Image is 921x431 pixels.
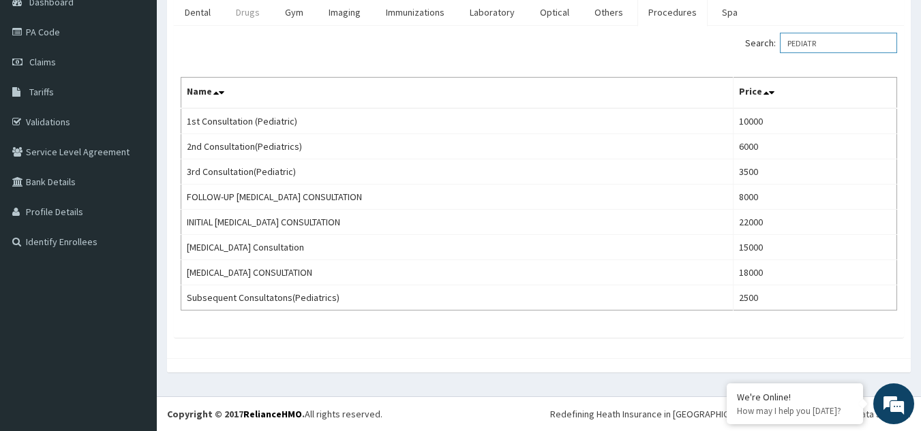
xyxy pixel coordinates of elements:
[734,260,897,285] td: 18000
[7,287,260,334] textarea: Type your message and hit 'Enter'
[737,391,853,403] div: We're Online!
[745,33,897,53] label: Search:
[224,7,256,39] div: Minimize live chat window
[734,235,897,260] td: 15000
[734,134,897,159] td: 6000
[734,159,897,185] td: 3500
[181,134,734,159] td: 2nd Consultation(Pediatrics)
[71,76,229,94] div: Chat with us now
[734,285,897,310] td: 2500
[550,407,911,421] div: Redefining Heath Insurance in [GEOGRAPHIC_DATA] using Telemedicine and Data Science!
[181,285,734,310] td: Subsequent Consultatons(Pediatrics)
[25,68,55,102] img: d_794563401_company_1708531726252_794563401
[780,33,897,53] input: Search:
[29,56,56,68] span: Claims
[734,210,897,235] td: 22000
[734,108,897,134] td: 10000
[734,185,897,210] td: 8000
[181,185,734,210] td: FOLLOW-UP [MEDICAL_DATA] CONSULTATION
[157,396,921,431] footer: All rights reserved.
[243,408,302,420] a: RelianceHMO
[734,78,897,109] th: Price
[29,86,54,98] span: Tariffs
[737,405,853,417] p: How may I help you today?
[181,235,734,260] td: [MEDICAL_DATA] Consultation
[181,108,734,134] td: 1st Consultation (Pediatric)
[181,210,734,235] td: INITIAL [MEDICAL_DATA] CONSULTATION
[79,129,188,266] span: We're online!
[181,78,734,109] th: Name
[181,159,734,185] td: 3rd Consultation(Pediatric)
[181,260,734,285] td: [MEDICAL_DATA] CONSULTATION
[167,408,305,420] strong: Copyright © 2017 .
